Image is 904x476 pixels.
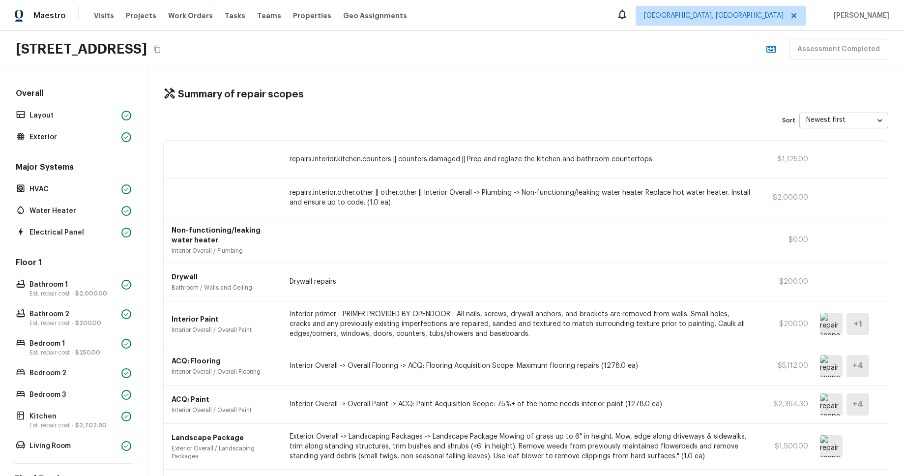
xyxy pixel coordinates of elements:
p: Water Heater [29,206,117,216]
img: repair scope asset [820,355,843,377]
p: Bathroom / Walls and Ceiling [172,284,278,292]
h4: Summary of repair scopes [178,88,304,101]
p: Interior Overall / Overall Paint [172,406,278,414]
h2: [STREET_ADDRESS] [16,40,147,58]
p: ACQ: Flooring [172,356,278,366]
p: Bathroom 1 [29,280,117,290]
p: Kitchen [29,412,117,421]
p: $1,125.00 [764,154,808,164]
p: Interior Overall / Plumbing [172,247,278,255]
img: repair scope asset [820,313,843,335]
h5: + 4 [852,399,863,410]
p: $200.00 [764,277,808,287]
p: $1,500.00 [764,442,808,451]
span: Tasks [225,12,245,19]
p: Interior Overall -> Overall Flooring -> ACQ: Flooring Acquisition Scope: Maximum flooring repairs... [290,361,752,371]
span: $250.00 [75,350,100,356]
h5: Overall [14,88,133,101]
p: Non-functioning/leaking water heater [172,225,278,245]
span: $2,702.90 [75,422,107,428]
p: Bedroom 1 [29,339,117,349]
p: Interior Overall / Overall Paint [172,326,278,334]
img: repair scope asset [820,435,843,457]
span: [PERSON_NAME] [830,11,889,21]
p: Est. repair cost - [29,421,117,429]
p: Interior primer - PRIMER PROVIDED BY OPENDOOR - All nails, screws, drywall anchors, and brackets ... [290,309,752,339]
button: Copy Address [151,43,164,56]
p: Bathroom 2 [29,309,117,319]
p: Bedroom 3 [29,390,117,400]
span: Projects [126,11,156,21]
p: $5,112.00 [764,361,808,371]
p: $200.00 [764,319,808,329]
p: $0.00 [764,235,808,245]
span: $200.00 [75,320,101,326]
p: Est. repair cost - [29,349,117,357]
p: Exterior Overall / Landscaping Packages [172,445,278,460]
p: Exterior Overall -> Landscaping Packages -> Landscape Package Mowing of grass up to 6" in height.... [290,432,752,461]
p: Drywall [172,272,278,282]
h5: Floor 1 [14,257,133,270]
span: Work Orders [168,11,213,21]
p: HVAC [29,184,117,194]
img: repair scope asset [820,393,843,416]
p: Est. repair cost - [29,290,117,297]
span: Properties [293,11,331,21]
p: Living Room [29,441,117,451]
span: Teams [257,11,281,21]
h5: Major Systems [14,162,133,175]
span: $2,000.00 [75,291,107,297]
p: repairs.interior.kitchen.counters || counters.damaged || Prep and reglaze the kitchen and bathroo... [290,154,752,164]
p: Exterior [29,132,117,142]
p: Bedroom 2 [29,368,117,378]
span: Visits [94,11,114,21]
p: Sort [782,117,795,124]
p: ACQ: Paint [172,394,278,404]
p: $2,364.30 [764,399,808,409]
p: Landscape Package [172,433,278,443]
div: Newest first [799,107,888,133]
p: $2,000.00 [764,193,808,203]
p: Electrical Panel [29,228,117,238]
span: [GEOGRAPHIC_DATA], [GEOGRAPHIC_DATA] [644,11,784,21]
h5: + 1 [854,319,862,329]
span: Maestro [33,11,66,21]
p: Interior Paint [172,314,278,324]
p: Est. repair cost - [29,319,117,327]
p: repairs.interior.other.other || other.other || Interior Overall -> Plumbing -> Non-functioning/le... [290,188,752,208]
p: Drywall repairs [290,277,752,287]
span: Geo Assignments [343,11,407,21]
p: Layout [29,111,117,120]
p: Interior Overall -> Overall Paint -> ACQ: Paint Acquisition Scope: 75%+ of the home needs interio... [290,399,752,409]
h5: + 4 [852,360,863,371]
p: Interior Overall / Overall Flooring [172,368,278,376]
